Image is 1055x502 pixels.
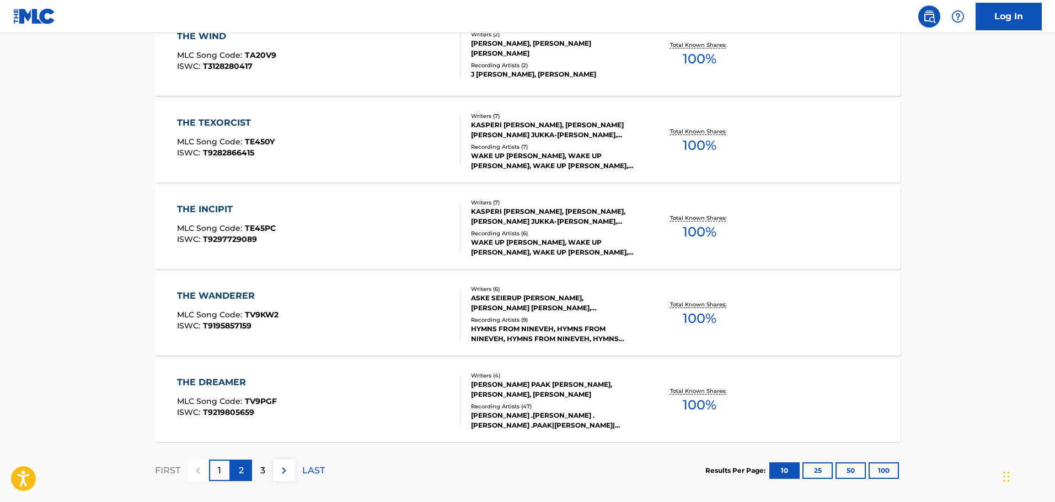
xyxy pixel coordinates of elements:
span: T9282866415 [203,148,254,158]
span: TE450Y [245,137,275,147]
img: right [277,464,291,477]
div: THE WANDERER [177,289,279,303]
p: Total Known Shares: [670,387,729,395]
div: Help [947,6,969,28]
span: ISWC : [177,148,203,158]
span: 100 % [683,49,716,69]
div: Writers ( 7 ) [471,112,638,120]
span: MLC Song Code : [177,396,245,406]
span: ISWC : [177,407,203,417]
span: TV9PGF [245,396,277,406]
span: TE45PC [245,223,276,233]
p: FIRST [155,464,180,477]
div: Recording Artists ( 9 ) [471,316,638,324]
span: ISWC : [177,234,203,244]
p: Results Per Page: [705,466,768,476]
button: 10 [769,462,800,479]
span: T9297729089 [203,234,257,244]
p: Total Known Shares: [670,214,729,222]
a: THE TEXORCISTMLC Song Code:TE450YISWC:T9282866415Writers (7)KASPERI [PERSON_NAME], [PERSON_NAME] ... [155,100,901,182]
p: LAST [302,464,325,477]
span: ISWC : [177,61,203,71]
span: TA20V9 [245,50,276,60]
iframe: Chat Widget [1000,449,1055,502]
span: MLC Song Code : [177,137,245,147]
a: THE WANDERERMLC Song Code:TV9KW2ISWC:T9195857159Writers (6)ASKE SEIERUP [PERSON_NAME], [PERSON_NA... [155,273,901,355]
p: 3 [260,464,265,477]
div: WAKE UP [PERSON_NAME], WAKE UP [PERSON_NAME], WAKE UP [PERSON_NAME], WAKE UP [PERSON_NAME], WAKE ... [471,237,638,257]
span: TV9KW2 [245,310,279,320]
p: Total Known Shares: [670,127,729,136]
div: Recording Artists ( 7 ) [471,143,638,151]
div: Drag [1003,460,1010,493]
div: J [PERSON_NAME], [PERSON_NAME] [471,69,638,79]
img: help [951,10,965,23]
span: MLC Song Code : [177,310,245,320]
div: [PERSON_NAME] .[PERSON_NAME] .[PERSON_NAME] .PAAK|[PERSON_NAME]|[PERSON_NAME] FAMILY CHOIR, [PERS... [471,411,638,430]
p: 2 [239,464,244,477]
div: KASPERI [PERSON_NAME], [PERSON_NAME], [PERSON_NAME] JUKKA-[PERSON_NAME], [PERSON_NAME] [PERSON_NA... [471,207,638,226]
div: [PERSON_NAME], [PERSON_NAME] [PERSON_NAME] [471,39,638,58]
div: Writers ( 4 ) [471,371,638,380]
span: T9219805659 [203,407,254,417]
span: 100 % [683,395,716,415]
span: ISWC : [177,321,203,331]
span: 100 % [683,222,716,242]
div: THE WIND [177,30,276,43]
div: Writers ( 6 ) [471,285,638,293]
div: Recording Artists ( 6 ) [471,229,638,237]
span: MLC Song Code : [177,50,245,60]
div: Recording Artists ( 2 ) [471,61,638,69]
div: HYMNS FROM NINEVEH, HYMNS FROM NINEVEH, HYMNS FROM NINEVEH, HYMNS FROM NINEVEH, HYMNS FROM NINEVEH [471,324,638,344]
p: Total Known Shares: [670,300,729,309]
button: 100 [869,462,899,479]
div: THE DREAMER [177,376,277,389]
span: 100 % [683,309,716,328]
span: MLC Song Code : [177,223,245,233]
div: Writers ( 7 ) [471,198,638,207]
div: KASPERI [PERSON_NAME], [PERSON_NAME] [PERSON_NAME] JUKKA-[PERSON_NAME], [PERSON_NAME], [PERSON_NA... [471,120,638,140]
img: MLC Logo [13,8,56,24]
div: Writers ( 2 ) [471,30,638,39]
div: Recording Artists ( 47 ) [471,402,638,411]
p: Total Known Shares: [670,41,729,49]
img: search [923,10,936,23]
div: [PERSON_NAME] PAAK [PERSON_NAME], [PERSON_NAME], [PERSON_NAME] [471,380,638,400]
a: THE DREAMERMLC Song Code:TV9PGFISWC:T9219805659Writers (4)[PERSON_NAME] PAAK [PERSON_NAME], [PERS... [155,359,901,442]
span: T9195857159 [203,321,251,331]
button: 50 [836,462,866,479]
p: 1 [218,464,221,477]
span: T3128280417 [203,61,253,71]
a: Public Search [918,6,940,28]
span: 100 % [683,136,716,155]
div: WAKE UP [PERSON_NAME], WAKE UP [PERSON_NAME], WAKE UP [PERSON_NAME], WAKE UP [PERSON_NAME], WAKE ... [471,151,638,171]
button: 25 [802,462,833,479]
a: THE INCIPITMLC Song Code:TE45PCISWC:T9297729089Writers (7)KASPERI [PERSON_NAME], [PERSON_NAME], [... [155,186,901,269]
div: THE INCIPIT [177,203,276,216]
a: THE WINDMLC Song Code:TA20V9ISWC:T3128280417Writers (2)[PERSON_NAME], [PERSON_NAME] [PERSON_NAME]... [155,13,901,96]
a: Log In [976,3,1042,30]
div: ASKE SEIERUP [PERSON_NAME], [PERSON_NAME] [PERSON_NAME], [PERSON_NAME], [PERSON_NAME] [471,293,638,313]
div: THE TEXORCIST [177,116,275,129]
